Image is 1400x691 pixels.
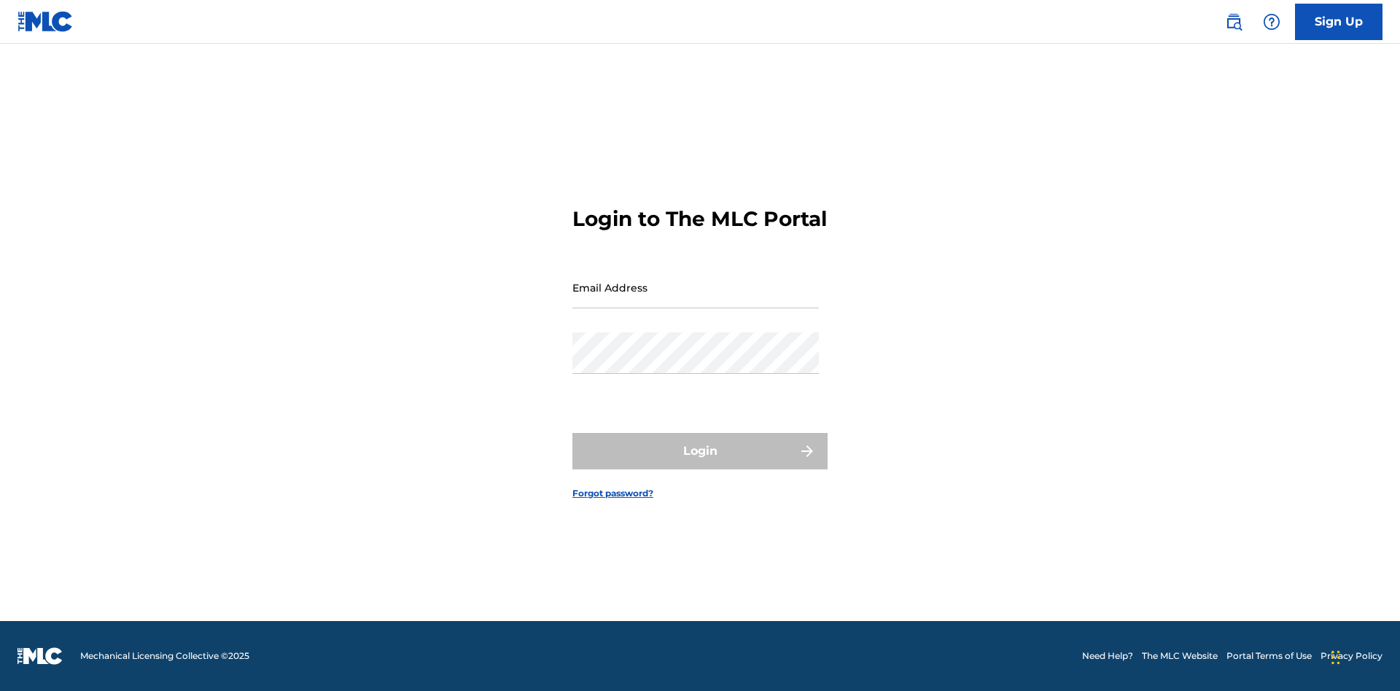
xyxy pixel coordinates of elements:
a: Public Search [1219,7,1248,36]
a: Need Help? [1082,649,1133,663]
img: logo [17,647,63,665]
span: Mechanical Licensing Collective © 2025 [80,649,249,663]
iframe: Chat Widget [1327,621,1400,691]
h3: Login to The MLC Portal [572,206,827,232]
a: Forgot password? [572,487,653,500]
a: Sign Up [1295,4,1382,40]
a: Portal Terms of Use [1226,649,1312,663]
img: MLC Logo [17,11,74,32]
div: Drag [1331,636,1340,679]
div: Help [1257,7,1286,36]
a: The MLC Website [1142,649,1218,663]
a: Privacy Policy [1321,649,1382,663]
img: search [1225,13,1242,31]
img: help [1263,13,1280,31]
